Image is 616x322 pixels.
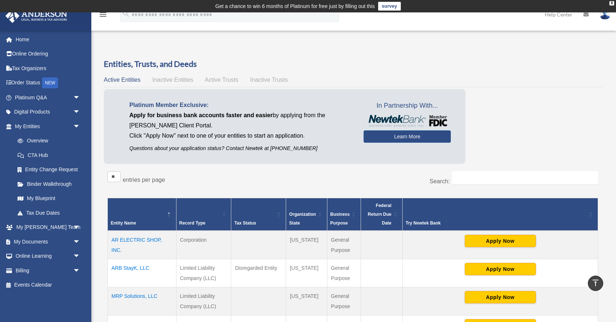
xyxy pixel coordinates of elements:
[286,198,327,231] th: Organization State: Activate to sort
[430,178,450,184] label: Search:
[250,77,288,83] span: Inactive Trusts
[73,119,88,134] span: arrow_drop_down
[122,10,130,18] i: search
[10,148,88,162] a: CTA Hub
[231,198,286,231] th: Tax Status: Activate to sort
[10,191,88,206] a: My Blueprint
[600,9,611,20] img: User Pic
[42,77,58,88] div: NEW
[361,198,403,231] th: Federal Return Due Date: Activate to sort
[406,219,587,227] div: Try Newtek Bank
[108,198,176,231] th: Entity Name: Activate to invert sorting
[108,231,176,259] td: AR ELECTRIC SHOP, INC.
[73,90,88,105] span: arrow_drop_down
[286,287,327,315] td: [US_STATE]
[176,198,231,231] th: Record Type: Activate to sort
[368,203,392,226] span: Federal Return Due Date
[111,221,136,226] span: Entity Name
[129,110,353,131] p: by applying from the [PERSON_NAME] Client Portal.
[286,231,327,259] td: [US_STATE]
[123,177,165,183] label: entries per page
[327,259,361,287] td: General Purpose
[588,276,603,291] a: vertical_align_top
[152,77,193,83] span: Inactive Entities
[10,162,88,177] a: Entity Change Request
[179,221,206,226] span: Record Type
[10,134,84,148] a: Overview
[5,61,91,76] a: Tax Organizers
[176,231,231,259] td: Corporation
[5,32,91,47] a: Home
[5,105,91,119] a: Digital Productsarrow_drop_down
[591,279,600,287] i: vertical_align_top
[231,259,286,287] td: Disregarded Entity
[104,58,602,70] h3: Entities, Trusts, and Deeds
[108,287,176,315] td: MRP Solutions, LLC
[330,212,350,226] span: Business Purpose
[10,177,88,191] a: Binder Walkthrough
[99,10,107,19] i: menu
[234,221,256,226] span: Tax Status
[10,206,88,220] a: Tax Due Dates
[465,291,536,303] button: Apply Now
[5,234,91,249] a: My Documentsarrow_drop_down
[327,231,361,259] td: General Purpose
[176,259,231,287] td: Limited Liability Company (LLC)
[364,130,451,143] a: Learn More
[5,90,91,105] a: Platinum Q&Aarrow_drop_down
[99,13,107,19] a: menu
[3,9,69,23] img: Anderson Advisors Platinum Portal
[5,249,91,264] a: Online Learningarrow_drop_down
[5,76,91,91] a: Order StatusNEW
[465,235,536,247] button: Apply Now
[215,2,375,11] div: Get a chance to win 6 months of Platinum for free just by filling out this
[73,220,88,235] span: arrow_drop_down
[5,278,91,292] a: Events Calendar
[286,259,327,287] td: [US_STATE]
[403,198,598,231] th: Try Newtek Bank : Activate to sort
[5,263,91,278] a: Billingarrow_drop_down
[205,77,239,83] span: Active Trusts
[327,198,361,231] th: Business Purpose: Activate to sort
[129,100,353,110] p: Platinum Member Exclusive:
[104,77,140,83] span: Active Entities
[73,105,88,120] span: arrow_drop_down
[5,47,91,61] a: Online Ordering
[129,131,353,141] p: Click "Apply Now" next to one of your entities to start an application.
[129,144,353,153] p: Questions about your application status? Contact Newtek at [PHONE_NUMBER]
[327,287,361,315] td: General Purpose
[378,2,401,11] a: survey
[609,1,614,5] div: close
[364,100,451,112] span: In Partnership With...
[176,287,231,315] td: Limited Liability Company (LLC)
[465,263,536,275] button: Apply Now
[367,115,447,127] img: NewtekBankLogoSM.png
[73,234,88,249] span: arrow_drop_down
[73,263,88,278] span: arrow_drop_down
[108,259,176,287] td: ARB StayK, LLC
[129,112,273,118] span: Apply for business bank accounts faster and easier
[73,249,88,264] span: arrow_drop_down
[5,119,88,134] a: My Entitiesarrow_drop_down
[5,220,91,235] a: My [PERSON_NAME] Teamarrow_drop_down
[289,212,316,226] span: Organization State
